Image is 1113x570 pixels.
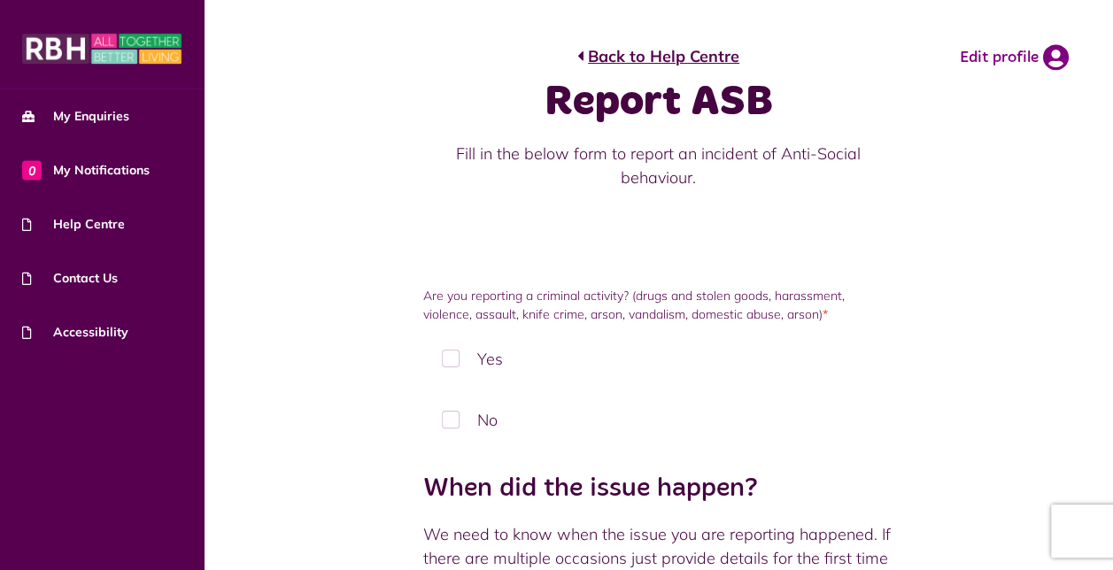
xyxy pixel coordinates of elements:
h1: Report ASB [449,77,869,128]
label: Yes [423,333,893,385]
label: No [423,394,893,446]
span: Accessibility [22,323,128,342]
span: My Enquiries [22,107,129,126]
span: My Notifications [22,161,150,180]
span: 0 [22,160,42,180]
a: Edit profile [960,44,1069,71]
h2: When did the issue happen? [423,473,893,505]
span: Help Centre [22,215,125,234]
p: Fill in the below form to report an incident of Anti-Social behaviour. [449,142,869,189]
a: Back to Help Centre [577,44,739,68]
span: Contact Us [22,269,118,288]
img: MyRBH [22,31,182,66]
label: Are you reporting a criminal activity? (drugs and stolen goods, harassment, violence, assault, kn... [423,287,893,324]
